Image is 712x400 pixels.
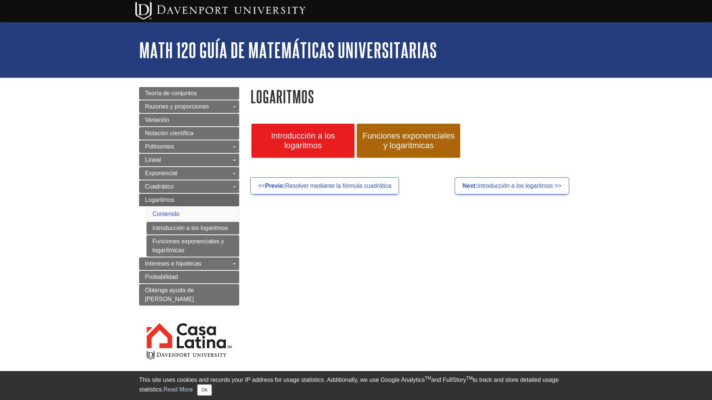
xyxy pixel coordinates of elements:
a: MATH 120 Guía de matemáticas universitarias [139,39,437,61]
span: Lineal [145,157,161,163]
a: Lineal [139,154,239,166]
span: Exponencial [145,170,177,176]
a: Next:Introducción a los logaritmos >> [455,177,569,194]
span: Variación [145,117,169,123]
a: Funciones exponenciales y logarítmicas [357,124,460,158]
span: Intereses e hipotecas [145,260,201,267]
a: Cuadrático [139,180,239,193]
span: Notación científica [145,130,194,136]
a: Obtenga ayuda de [PERSON_NAME] [139,284,239,306]
button: Close [197,384,212,396]
span: Funciones exponenciales y logarítmicas [362,131,454,150]
a: Probabilidad [139,271,239,283]
a: Variación [139,114,239,126]
div: This site uses cookies and records your IP address for usage statistics. Additionally, we use Goo... [139,376,573,396]
sup: TM [466,376,472,381]
h1: Logaritmos [250,87,573,106]
a: Introducción a los logaritmos [251,124,355,158]
span: Introducción a los logaritmos [257,131,349,150]
span: Polinomios [145,143,174,150]
span: Logaritmos [145,197,174,203]
span: Teoría de conjuntos [145,90,197,96]
strong: Previo: [265,183,285,189]
div: Guide Page Menu [139,87,239,373]
a: Teoría de conjuntos [139,87,239,100]
a: Introducción a los logaritmos [146,222,239,234]
img: Davenport University [135,2,306,20]
a: Razones y proporciones [139,100,239,113]
a: Polinomios [139,140,239,153]
span: Obtenga ayuda de [PERSON_NAME] [145,287,194,302]
a: Funciones exponenciales y logarítmicas [146,235,239,257]
a: Logaritmos [139,194,239,206]
span: Probabilidad [145,274,178,280]
a: <<Previo:Resolver mediante la fórmula cuadrática [250,177,399,194]
sup: TM [425,376,431,381]
a: Read More [164,386,193,393]
a: Notación científica [139,127,239,140]
a: Contenido [152,211,179,217]
a: Intereses e hipotecas [139,257,239,270]
span: Razones y proporciones [145,103,209,110]
strong: Next: [462,183,477,189]
span: Cuadrático [145,183,174,190]
a: Exponencial [139,167,239,180]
